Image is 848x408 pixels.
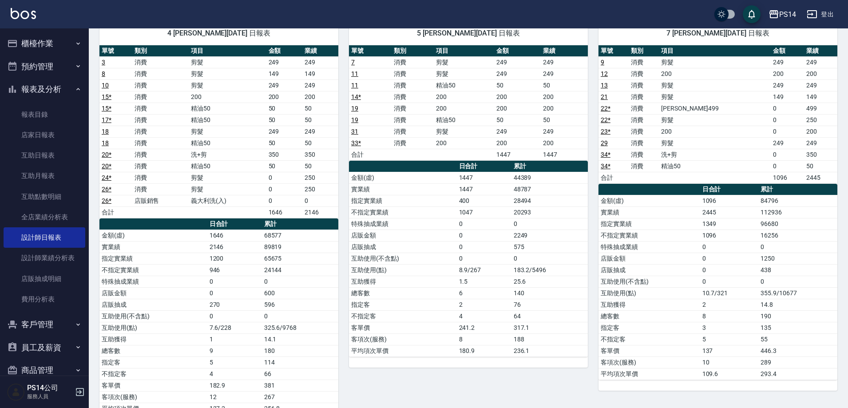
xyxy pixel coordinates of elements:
[758,310,837,322] td: 190
[601,59,604,66] a: 9
[629,91,659,103] td: 消費
[349,299,457,310] td: 指定客
[102,82,109,89] a: 10
[511,183,588,195] td: 48787
[189,68,266,79] td: 剪髮
[511,195,588,206] td: 28494
[302,91,338,103] td: 200
[266,91,302,103] td: 200
[659,126,771,137] td: 200
[4,186,85,207] a: 互助點數明細
[392,91,434,103] td: 消費
[266,103,302,114] td: 50
[511,287,588,299] td: 140
[629,68,659,79] td: 消費
[189,114,266,126] td: 精油50
[349,206,457,218] td: 不指定實業績
[302,79,338,91] td: 249
[758,276,837,287] td: 0
[266,114,302,126] td: 50
[758,241,837,253] td: 0
[598,253,700,264] td: 店販金額
[262,230,338,241] td: 68577
[266,160,302,172] td: 50
[110,29,328,38] span: 4 [PERSON_NAME][DATE] 日報表
[779,9,796,20] div: PS14
[598,218,700,230] td: 指定實業績
[457,241,511,253] td: 0
[434,56,494,68] td: 剪髮
[99,310,207,322] td: 互助使用(不含點)
[189,91,266,103] td: 200
[99,206,132,218] td: 合計
[457,206,511,218] td: 1047
[598,310,700,322] td: 總客數
[804,126,837,137] td: 200
[743,5,761,23] button: save
[457,310,511,322] td: 4
[349,172,457,183] td: 金額(虛)
[700,241,758,253] td: 0
[132,160,189,172] td: 消費
[659,56,771,68] td: 剪髮
[659,149,771,160] td: 洗+剪
[27,384,72,392] h5: PS14公司
[302,114,338,126] td: 50
[598,184,837,380] table: a dense table
[99,322,207,333] td: 互助使用(點)
[132,56,189,68] td: 消費
[102,70,105,77] a: 8
[302,172,338,183] td: 250
[494,103,541,114] td: 200
[99,264,207,276] td: 不指定實業績
[392,103,434,114] td: 消費
[99,287,207,299] td: 店販金額
[601,70,608,77] a: 12
[207,241,262,253] td: 2146
[349,253,457,264] td: 互助使用(不含點)
[457,218,511,230] td: 0
[804,137,837,149] td: 249
[629,137,659,149] td: 消費
[132,172,189,183] td: 消費
[207,310,262,322] td: 0
[189,149,266,160] td: 洗+剪
[598,299,700,310] td: 互助獲得
[511,218,588,230] td: 0
[302,149,338,160] td: 350
[207,230,262,241] td: 1646
[4,78,85,101] button: 報表及分析
[99,45,132,57] th: 單號
[494,45,541,57] th: 金額
[771,137,804,149] td: 249
[629,56,659,68] td: 消費
[629,79,659,91] td: 消費
[598,276,700,287] td: 互助使用(不含點)
[700,230,758,241] td: 1096
[457,276,511,287] td: 1.5
[351,116,358,123] a: 19
[771,103,804,114] td: 0
[765,5,800,24] button: PS14
[349,195,457,206] td: 指定實業績
[494,91,541,103] td: 200
[700,310,758,322] td: 8
[189,137,266,149] td: 精油50
[541,103,588,114] td: 200
[266,183,302,195] td: 0
[804,68,837,79] td: 200
[511,206,588,218] td: 20293
[351,105,358,112] a: 19
[266,195,302,206] td: 0
[511,276,588,287] td: 25.6
[266,137,302,149] td: 50
[494,56,541,68] td: 249
[771,149,804,160] td: 0
[4,207,85,227] a: 全店業績分析表
[629,160,659,172] td: 消費
[349,241,457,253] td: 店販抽成
[392,56,434,68] td: 消費
[629,126,659,137] td: 消費
[601,139,608,147] a: 29
[132,126,189,137] td: 消費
